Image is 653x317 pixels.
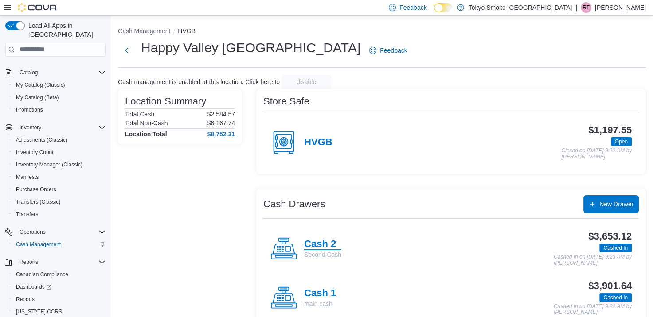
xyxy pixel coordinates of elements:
[141,39,360,57] h1: Happy Valley [GEOGRAPHIC_DATA]
[118,27,170,35] button: Cash Management
[16,271,68,278] span: Canadian Compliance
[12,197,106,207] span: Transfers (Classic)
[469,2,572,13] p: Tokyo Smoke [GEOGRAPHIC_DATA]
[603,294,628,302] span: Cashed In
[16,186,56,193] span: Purchase Orders
[9,91,109,104] button: My Catalog (Beta)
[12,159,86,170] a: Inventory Manager (Classic)
[9,281,109,293] a: Dashboards
[9,171,109,183] button: Manifests
[16,241,61,248] span: Cash Management
[12,104,47,115] a: Promotions
[12,282,55,292] a: Dashboards
[304,299,336,308] p: main cash
[20,228,46,236] span: Operations
[588,231,632,242] h3: $3,653.12
[12,80,69,90] a: My Catalog (Classic)
[16,161,82,168] span: Inventory Manager (Classic)
[12,80,106,90] span: My Catalog (Classic)
[18,3,58,12] img: Cova
[9,134,109,146] button: Adjustments (Classic)
[12,282,106,292] span: Dashboards
[304,137,332,148] h4: HVGB
[125,111,154,118] h6: Total Cash
[12,92,106,103] span: My Catalog (Beta)
[599,293,632,302] span: Cashed In
[380,46,407,55] span: Feedback
[207,111,235,118] p: $2,584.57
[118,78,280,85] p: Cash management is enabled at this location. Click here to
[16,296,35,303] span: Reports
[554,304,632,316] p: Cashed In on [DATE] 9:22 AM by [PERSON_NAME]
[16,67,106,78] span: Catalog
[16,198,60,205] span: Transfers (Classic)
[304,288,336,299] h4: Cash 1
[434,3,453,12] input: Dark Mode
[9,268,109,281] button: Canadian Compliance
[583,2,590,13] span: RT
[399,3,426,12] span: Feedback
[263,199,325,209] h3: Cash Drawers
[20,259,38,266] span: Reports
[16,94,59,101] span: My Catalog (Beta)
[9,79,109,91] button: My Catalog (Classic)
[118,42,136,59] button: Next
[16,227,106,237] span: Operations
[9,238,109,251] button: Cash Management
[9,208,109,220] button: Transfers
[12,172,42,182] a: Manifests
[16,122,106,133] span: Inventory
[12,147,57,158] a: Inventory Count
[2,121,109,134] button: Inventory
[304,239,341,250] h4: Cash 2
[12,104,106,115] span: Promotions
[125,131,167,138] h4: Location Total
[20,69,38,76] span: Catalog
[12,135,71,145] a: Adjustments (Classic)
[16,67,41,78] button: Catalog
[12,239,64,250] a: Cash Management
[304,250,341,259] p: Second Cash
[282,75,331,89] button: disable
[588,281,632,291] h3: $3,901.64
[603,244,628,252] span: Cashed In
[207,120,235,127] p: $6,167.74
[125,96,206,107] h3: Location Summary
[16,149,54,156] span: Inventory Count
[575,2,577,13] p: |
[12,184,106,195] span: Purchase Orders
[12,269,106,280] span: Canadian Compliance
[599,200,633,209] span: New Drawer
[366,42,411,59] a: Feedback
[16,227,49,237] button: Operations
[16,174,39,181] span: Manifests
[9,293,109,305] button: Reports
[561,148,632,160] p: Closed on [DATE] 9:22 AM by [PERSON_NAME]
[118,27,646,37] nav: An example of EuiBreadcrumbs
[615,138,628,146] span: Open
[20,124,41,131] span: Inventory
[9,158,109,171] button: Inventory Manager (Classic)
[9,146,109,158] button: Inventory Count
[16,257,42,267] button: Reports
[12,239,106,250] span: Cash Management
[125,120,168,127] h6: Total Non-Cash
[12,92,63,103] a: My Catalog (Beta)
[12,147,106,158] span: Inventory Count
[16,211,38,218] span: Transfers
[12,294,106,305] span: Reports
[588,125,632,135] h3: $1,197.55
[16,81,65,89] span: My Catalog (Classic)
[297,77,316,86] span: disable
[611,137,632,146] span: Open
[16,308,62,315] span: [US_STATE] CCRS
[16,257,106,267] span: Reports
[12,159,106,170] span: Inventory Manager (Classic)
[12,269,72,280] a: Canadian Compliance
[2,66,109,79] button: Catalog
[12,197,64,207] a: Transfers (Classic)
[12,184,60,195] a: Purchase Orders
[2,226,109,238] button: Operations
[9,183,109,196] button: Purchase Orders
